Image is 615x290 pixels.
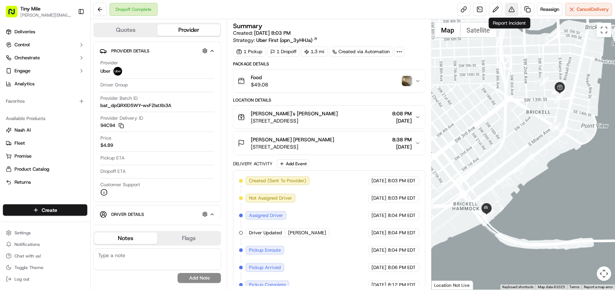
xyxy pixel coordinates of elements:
button: [PERSON_NAME]'s [PERSON_NAME][STREET_ADDRESS]8:08 PM[DATE] [233,106,425,129]
span: Engage [14,68,30,74]
span: API Documentation [68,162,116,169]
p: Welcome 👋 [7,29,132,40]
button: Driver Details [100,208,215,220]
span: Provider Details [111,48,149,54]
span: Driver Details [111,212,144,217]
span: [DATE] [372,212,387,219]
h3: Summary [233,23,262,29]
span: Uber [100,68,111,74]
button: Show street map [435,23,461,37]
span: Pickup Enroute [249,247,281,253]
span: Pickup Complete [249,282,286,288]
span: Product Catalog [14,166,49,172]
div: Start new chat [33,69,119,76]
div: 8 [540,77,549,86]
div: Favorites [3,95,87,107]
button: Control [3,39,87,51]
span: $49.08 [251,81,268,88]
span: [DATE] [372,247,387,253]
div: Past conversations [7,94,49,100]
img: uber-new-logo.jpeg [113,67,122,76]
span: 8:04 PM EDT [388,230,416,236]
span: [DATE] [392,143,412,150]
button: [PERSON_NAME][EMAIL_ADDRESS] [20,12,72,18]
div: 6 [553,85,563,94]
span: Customer Support [100,182,140,188]
a: 📗Knowledge Base [4,159,58,172]
img: Nash [7,7,22,22]
span: Log out [14,276,29,282]
a: Report a map error [584,285,613,289]
span: • [24,132,26,137]
div: Package Details [233,61,425,67]
span: Settings [14,230,31,236]
button: Add Event [277,159,309,168]
span: Uber First (opn_3yHHJa) [256,37,312,44]
span: Create [42,206,57,214]
span: bat_dpQRXID5WY-wxF2IstXb3A [100,102,171,109]
span: [DATE] [28,132,43,137]
div: Location Not Live [432,281,473,290]
div: 10 [559,125,569,134]
span: Not Assigned Driver [249,195,292,201]
div: Created via Automation [329,47,393,57]
a: Deliveries [3,26,87,38]
span: Toggle Theme [14,265,43,270]
span: 8:12 PM EDT [388,282,416,288]
span: [DATE] [372,230,387,236]
span: [DATE] [392,117,412,124]
span: Provider Batch ID [100,95,138,102]
div: Report Incident [489,18,531,29]
span: Provider Delivery ID [100,115,143,121]
button: [PERSON_NAME] [PERSON_NAME][STREET_ADDRESS]8:38 PM[DATE] [233,132,425,155]
a: Uber First (opn_3yHHJa) [256,37,318,44]
a: Powered byPylon [51,179,88,185]
span: 8:06 PM EDT [388,264,416,271]
span: Deliveries [14,29,35,35]
span: [DATE] [372,178,387,184]
button: Tiny Mile [20,5,41,12]
img: 1738778727109-b901c2ba-d612-49f7-a14d-d897ce62d23f [15,69,28,82]
a: Analytics [3,78,87,90]
span: Map data ©2025 [538,285,565,289]
span: [DATE] [64,112,79,118]
button: Log out [3,274,87,284]
span: Created (Sent To Provider) [249,178,306,184]
a: Product Catalog [6,166,84,172]
button: Keyboard shortcuts [502,285,533,290]
img: Angelique Valdez [7,105,19,117]
span: Food [251,74,268,81]
span: Assigned Driver [249,212,283,219]
button: Returns [3,176,87,188]
a: Open this area in Google Maps (opens a new window) [433,280,457,290]
div: 7 [552,85,561,95]
span: Chat with us! [14,253,41,259]
div: 1.3 mi [301,47,328,57]
button: Map camera controls [597,266,611,281]
div: We're available if you need us! [33,76,100,82]
span: Notifications [14,242,40,247]
button: Provider [157,24,220,36]
button: Chat with us! [3,251,87,261]
img: photo_proof_of_delivery image [402,76,412,86]
span: Created: [233,29,291,37]
button: Engage [3,65,87,77]
button: Notes [94,233,157,244]
img: 1736555255976-a54dd68f-1ca7-489b-9aae-adbdc363a1c4 [14,112,20,118]
button: Notifications [3,239,87,250]
div: Strategy: [233,37,318,44]
a: Nash AI [6,127,84,133]
span: Pickup Arrived [249,264,281,271]
span: [PERSON_NAME] [22,112,59,118]
span: Pickup ETA [100,155,125,161]
button: Promise [3,150,87,162]
button: Toggle Theme [3,263,87,273]
span: [PERSON_NAME]'s [PERSON_NAME] [251,110,338,117]
div: 3 [557,88,566,98]
button: Quotes [94,24,157,36]
span: 8:04 PM EDT [388,212,416,219]
span: • [60,112,63,118]
button: Settings [3,228,87,238]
